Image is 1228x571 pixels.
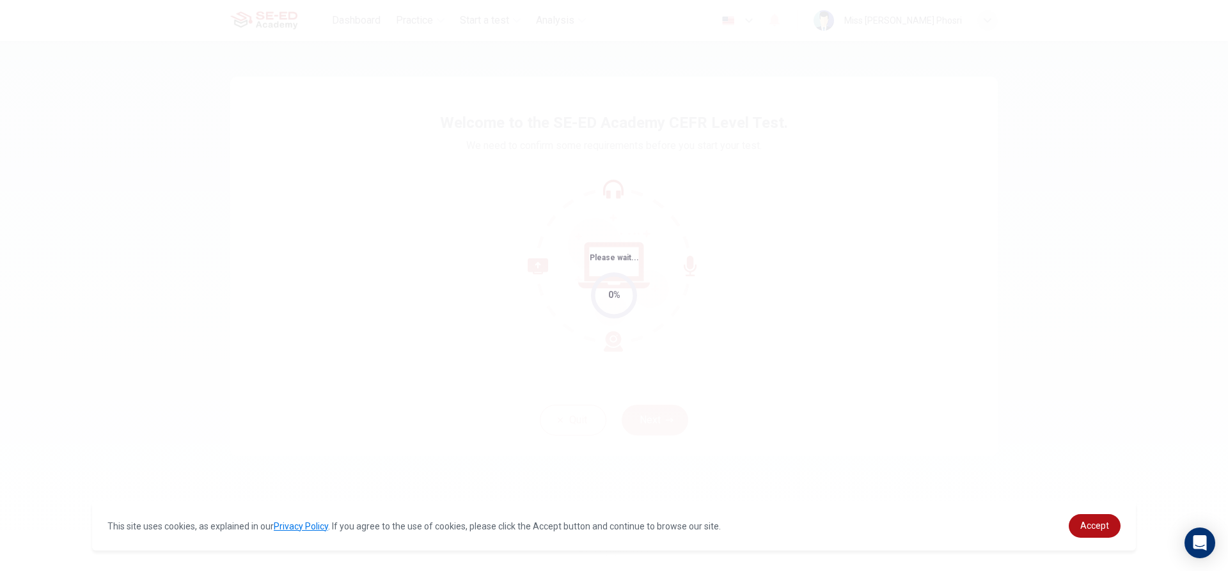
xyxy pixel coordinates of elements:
[1069,514,1121,538] a: dismiss cookie message
[590,253,639,262] span: Please wait...
[1185,528,1215,558] div: Open Intercom Messenger
[107,521,721,531] span: This site uses cookies, as explained in our . If you agree to the use of cookies, please click th...
[1080,520,1109,531] span: Accept
[92,501,1136,551] div: cookieconsent
[274,521,328,531] a: Privacy Policy
[608,288,620,302] div: 0%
